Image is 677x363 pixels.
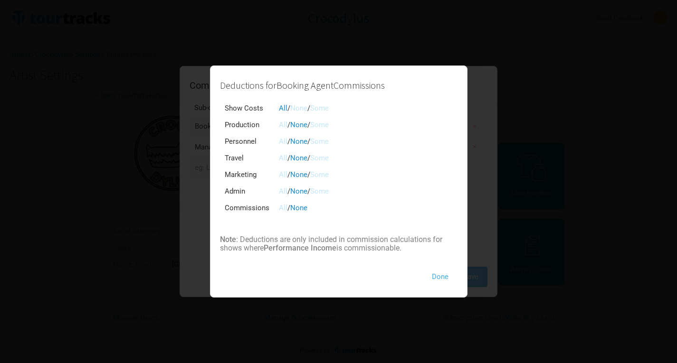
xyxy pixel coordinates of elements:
td: Marketing [220,167,274,183]
a: None [290,104,307,112]
a: All [279,154,287,162]
td: Production [220,117,274,133]
a: All [279,121,287,129]
a: All [279,137,287,146]
td: Show Costs [220,100,274,117]
a: None [290,137,307,146]
td: Admin [220,183,274,200]
span: / [287,137,290,146]
button: Done [423,267,458,287]
a: All [279,104,287,112]
a: None [290,121,307,129]
span: : Deductions are only included in commission calculations for shows where is commissionable. [220,235,442,252]
a: Some [310,154,329,162]
span: / [287,204,290,212]
td: Personnel [220,133,274,150]
a: All [279,204,287,212]
span: / [287,170,290,179]
span: / [307,187,310,195]
a: None [290,204,307,212]
td: Commissions [220,200,274,216]
a: Some [310,187,329,195]
h2: Deductions for Booking Agent Commissions [220,80,458,91]
a: All [279,170,287,179]
a: All [279,187,287,195]
span: / [307,137,310,146]
strong: Note [220,235,236,244]
span: / [287,104,290,112]
a: Some [310,121,329,129]
a: Some [310,170,329,179]
span: / [307,154,310,162]
span: / [307,121,310,129]
a: None [290,170,307,179]
a: None [290,154,307,162]
span: / [287,187,290,195]
a: Some [310,137,329,146]
a: Some [310,104,329,112]
span: / [287,154,290,162]
a: None [290,187,307,195]
span: / [307,104,310,112]
strong: Performance Income [264,243,336,252]
td: Travel [220,150,274,167]
span: / [307,170,310,179]
span: / [287,121,290,129]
